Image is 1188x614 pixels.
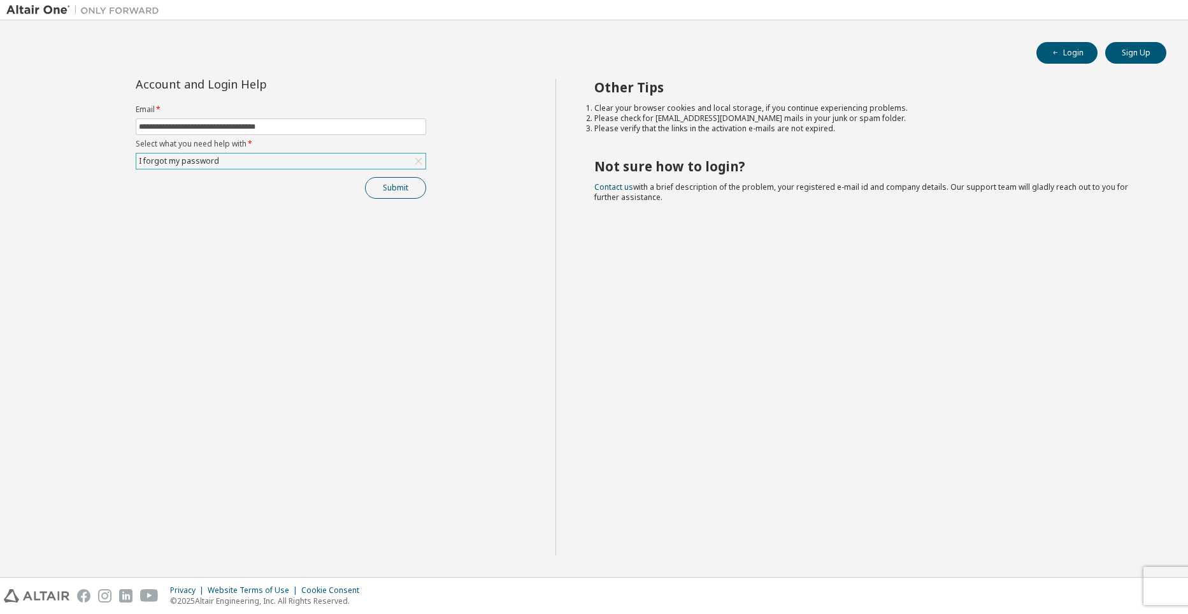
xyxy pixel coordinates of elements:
p: © 2025 Altair Engineering, Inc. All Rights Reserved. [170,596,367,606]
img: instagram.svg [98,589,111,603]
div: I forgot my password [136,153,426,169]
img: altair_logo.svg [4,589,69,603]
div: Account and Login Help [136,79,368,89]
div: Cookie Consent [301,585,367,596]
label: Email [136,104,426,115]
li: Please check for [EMAIL_ADDRESS][DOMAIN_NAME] mails in your junk or spam folder. [594,113,1143,124]
div: I forgot my password [137,154,221,168]
li: Please verify that the links in the activation e-mails are not expired. [594,124,1143,134]
button: Login [1036,42,1098,64]
button: Sign Up [1105,42,1166,64]
div: Privacy [170,585,208,596]
div: Website Terms of Use [208,585,301,596]
li: Clear your browser cookies and local storage, if you continue experiencing problems. [594,103,1143,113]
span: with a brief description of the problem, your registered e-mail id and company details. Our suppo... [594,182,1128,203]
img: facebook.svg [77,589,90,603]
img: linkedin.svg [119,589,132,603]
img: Altair One [6,4,166,17]
h2: Not sure how to login? [594,158,1143,175]
button: Submit [365,177,426,199]
a: Contact us [594,182,633,192]
label: Select what you need help with [136,139,426,149]
img: youtube.svg [140,589,159,603]
h2: Other Tips [594,79,1143,96]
